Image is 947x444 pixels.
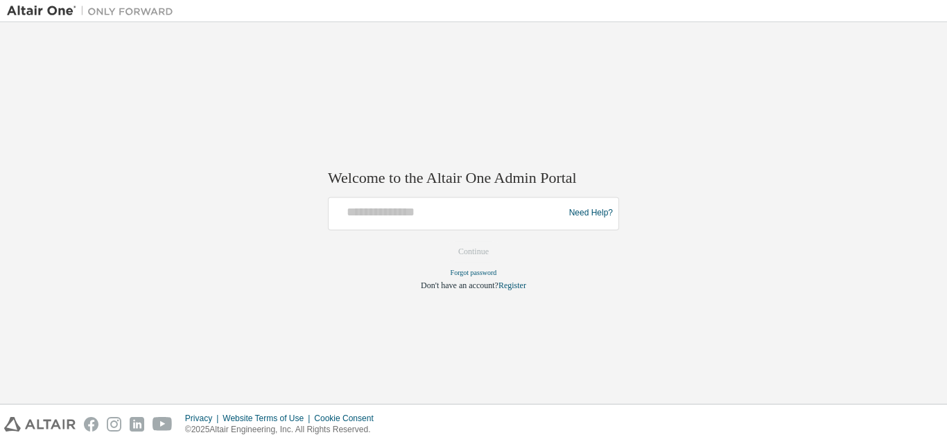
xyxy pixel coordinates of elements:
[7,4,180,18] img: Altair One
[328,169,619,188] h2: Welcome to the Altair One Admin Portal
[223,413,314,424] div: Website Terms of Use
[569,213,613,214] a: Need Help?
[84,417,98,432] img: facebook.svg
[4,417,76,432] img: altair_logo.svg
[130,417,144,432] img: linkedin.svg
[421,281,498,290] span: Don't have an account?
[185,424,382,436] p: © 2025 Altair Engineering, Inc. All Rights Reserved.
[314,413,381,424] div: Cookie Consent
[451,269,497,276] a: Forgot password
[185,413,223,424] div: Privacy
[107,417,121,432] img: instagram.svg
[498,281,526,290] a: Register
[153,417,173,432] img: youtube.svg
